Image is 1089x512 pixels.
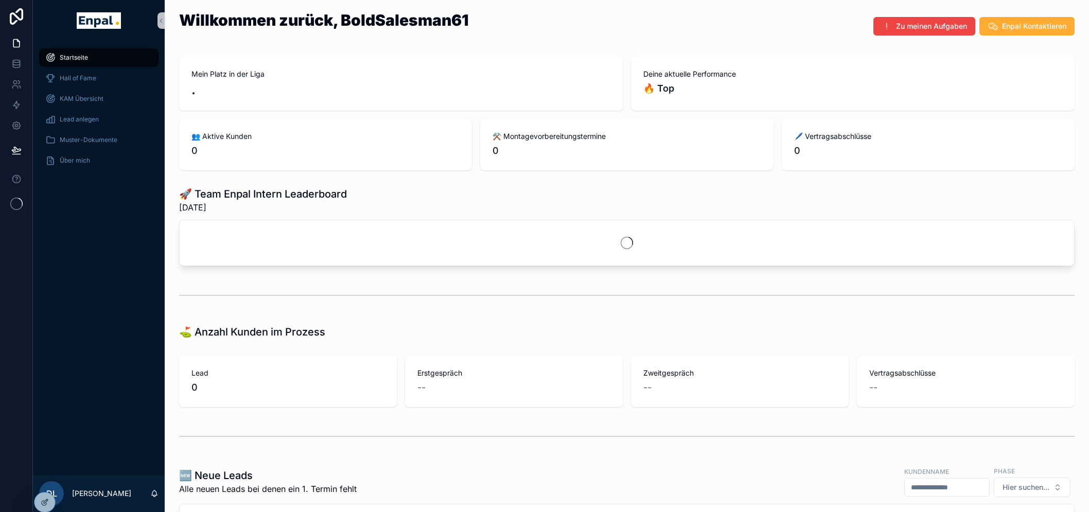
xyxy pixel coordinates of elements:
span: 👥 Aktive Kunden [191,131,460,142]
a: Muster-Dokumente [39,131,159,149]
span: Startseite [60,54,88,62]
span: DL [46,487,57,500]
h2: . [191,81,610,98]
span: Über mich [60,156,90,165]
span: -- [643,380,652,395]
span: Deine aktuelle Performance [643,69,1062,79]
span: Mein Platz in der Liga [191,69,610,79]
span: 0 [794,144,1062,158]
span: Zu meinen Aufgaben [896,21,967,31]
span: ⚒️ Montagevorbereitungstermine [493,131,761,142]
h1: 🆕 Neue Leads [179,468,357,483]
span: 0 [191,144,460,158]
a: Lead anlegen [39,110,159,129]
label: Phase [994,466,1015,475]
span: Hall of Fame [60,74,96,82]
span: 🖊️ Vertragsabschlüsse [794,131,1062,142]
span: -- [869,380,877,395]
strong: 🔥 Top [643,83,674,94]
span: 0 [191,380,384,395]
a: Startseite [39,48,159,67]
span: Lead anlegen [60,115,99,123]
button: Enpal Kontaktieren [979,17,1075,36]
span: Vertragsabschlüsse [869,368,1062,378]
a: KAM Übersicht [39,90,159,108]
button: Select Button [994,478,1070,497]
p: [PERSON_NAME] [72,488,131,499]
a: Über mich [39,151,159,170]
span: Enpal Kontaktieren [1002,21,1066,31]
span: Hier suchen... [1003,482,1049,492]
span: 0 [493,144,761,158]
a: Hall of Fame [39,69,159,87]
span: Erstgespräch [417,368,610,378]
button: Zu meinen Aufgaben [873,17,975,36]
h1: 🚀 Team Enpal Intern Leaderboard [179,187,347,201]
span: Muster-Dokumente [60,136,117,144]
span: Zweitgespräch [643,368,836,378]
span: [DATE] [179,201,347,214]
div: scrollable content [33,41,165,183]
h1: Willkommen zurück, BoldSalesman61 [179,12,469,28]
span: Lead [191,368,384,378]
span: Alle neuen Leads bei denen ein 1. Termin fehlt [179,483,357,495]
span: -- [417,380,426,395]
h1: ⛳ Anzahl Kunden im Prozess [179,325,325,339]
img: App logo [77,12,120,29]
label: Kundenname [904,467,949,476]
span: KAM Übersicht [60,95,103,103]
